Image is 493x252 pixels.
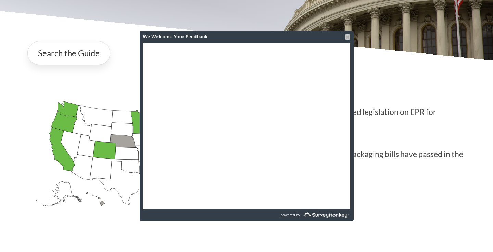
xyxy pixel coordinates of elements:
[27,41,110,65] a: Search the Guide
[143,31,350,43] div: We Welcome Your Feedback
[248,209,350,221] a: powered by
[246,95,471,137] p: States have introduced legislation on EPR for packaging in [DATE]
[281,209,300,221] span: powered by
[246,137,471,180] p: EPR for packaging bills have passed in the U.S.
